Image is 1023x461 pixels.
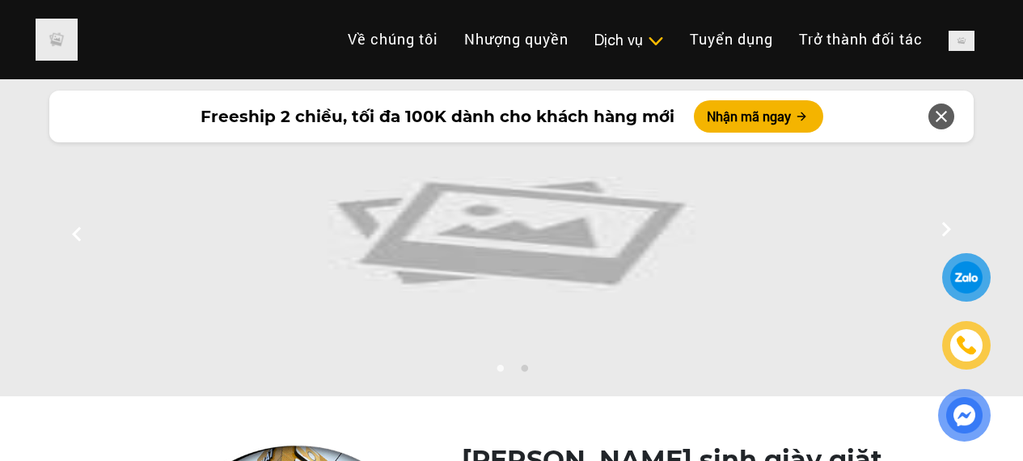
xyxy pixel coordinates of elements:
[492,364,508,380] button: 1
[677,22,786,57] a: Tuyển dụng
[957,336,975,354] img: phone-icon
[647,33,664,49] img: subToggleIcon
[451,22,581,57] a: Nhượng quyền
[786,22,936,57] a: Trở thành đối tác
[335,22,451,57] a: Về chúng tôi
[694,100,823,133] button: Nhận mã ngay
[201,104,674,129] span: Freeship 2 chiều, tối đa 100K dành cho khách hàng mới
[945,324,988,367] a: phone-icon
[594,29,664,51] div: Dịch vụ
[516,364,532,380] button: 2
